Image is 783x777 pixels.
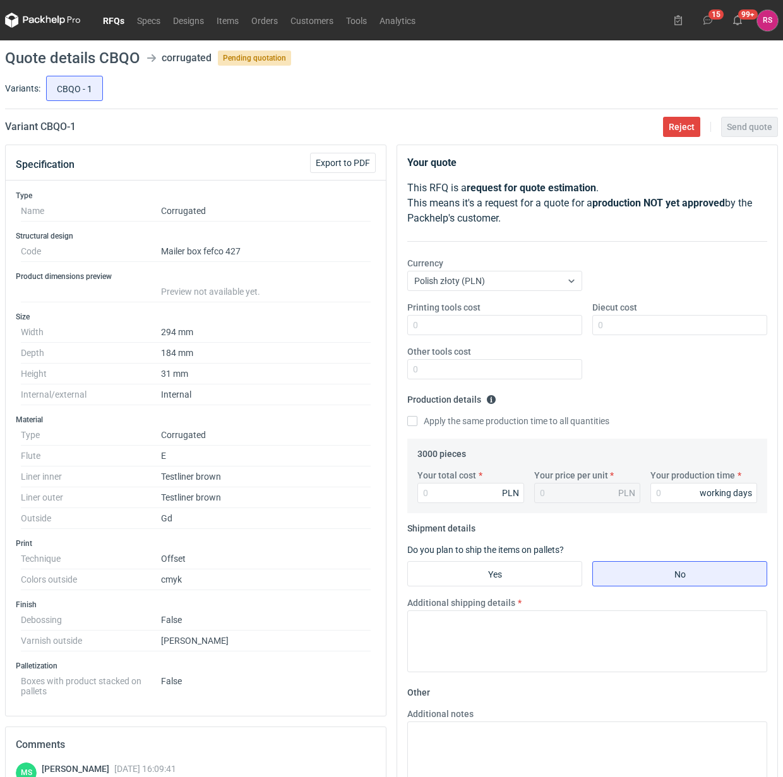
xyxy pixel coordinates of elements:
[16,661,376,671] h3: Palletization
[16,538,376,549] h3: Print
[21,487,161,508] dt: Liner outer
[16,737,376,752] h2: Comments
[21,610,161,631] dt: Debossing
[21,364,161,384] dt: Height
[592,301,637,314] label: Diecut cost
[161,487,371,508] dd: Testliner brown
[162,50,212,66] div: corrugated
[407,157,457,169] strong: Your quote
[700,487,752,499] div: working days
[21,508,161,529] dt: Outside
[5,119,76,134] h2: Variant CBQO - 1
[21,241,161,262] dt: Code
[218,50,291,66] span: Pending quotation
[373,13,422,28] a: Analytics
[721,117,778,137] button: Send quote
[407,315,582,335] input: 0
[592,315,767,335] input: 0
[16,312,376,322] h3: Size
[16,231,376,241] h3: Structural design
[340,13,373,28] a: Tools
[650,483,757,503] input: 0
[114,764,176,774] span: [DATE] 16:09:41
[131,13,167,28] a: Specs
[284,13,340,28] a: Customers
[407,389,496,405] legend: Production details
[16,415,376,425] h3: Material
[161,466,371,487] dd: Testliner brown
[310,153,376,173] button: Export to PDF
[161,425,371,446] dd: Corrugated
[245,13,284,28] a: Orders
[467,182,596,194] strong: request for quote estimation
[21,569,161,590] dt: Colors outside
[407,682,430,697] legend: Other
[161,610,371,631] dd: False
[161,508,371,529] dd: Gd
[407,359,582,379] input: 0
[698,10,718,30] button: 15
[407,301,481,314] label: Printing tools cost
[414,276,485,286] span: Polish złoty (PLN)
[21,384,161,405] dt: Internal/external
[407,415,609,427] label: Apply the same production time to all quantities
[407,518,475,533] legend: Shipment details
[161,322,371,343] dd: 294 mm
[727,10,748,30] button: 99+
[757,10,778,31] div: Rafał Stani
[417,444,466,459] legend: 3000 pieces
[727,122,772,131] span: Send quote
[167,13,210,28] a: Designs
[161,446,371,466] dd: E
[534,469,608,482] label: Your price per unit
[407,345,471,358] label: Other tools cost
[161,287,260,297] span: Preview not available yet.
[502,487,519,499] div: PLN
[5,50,140,66] h1: Quote details CBQO
[407,561,582,586] label: Yes
[161,671,371,696] dd: False
[21,322,161,343] dt: Width
[16,150,75,180] button: Specification
[21,343,161,364] dt: Depth
[161,241,371,262] dd: Mailer box fefco 427
[592,561,767,586] label: No
[407,596,515,609] label: Additional shipping details
[5,13,81,28] svg: Packhelp Pro
[407,257,443,270] label: Currency
[407,708,474,720] label: Additional notes
[21,201,161,222] dt: Name
[210,13,245,28] a: Items
[592,197,725,209] strong: production NOT yet approved
[16,600,376,610] h3: Finish
[16,191,376,201] h3: Type
[417,483,524,503] input: 0
[669,122,695,131] span: Reject
[21,671,161,696] dt: Boxes with product stacked on pallets
[618,487,635,499] div: PLN
[21,631,161,651] dt: Varnish outside
[650,469,735,482] label: Your production time
[21,446,161,466] dt: Flute
[757,10,778,31] button: RS
[161,364,371,384] dd: 31 mm
[161,631,371,651] dd: [PERSON_NAME]
[161,569,371,590] dd: cmyk
[407,545,564,555] label: Do you plan to ship the items on pallets?
[161,201,371,222] dd: Corrugated
[407,181,767,226] p: This RFQ is a . This means it's a request for a quote for a by the Packhelp's customer.
[417,469,476,482] label: Your total cost
[21,425,161,446] dt: Type
[161,384,371,405] dd: Internal
[21,466,161,487] dt: Liner inner
[663,117,700,137] button: Reject
[161,343,371,364] dd: 184 mm
[46,76,103,101] label: CBQO - 1
[42,764,114,774] span: [PERSON_NAME]
[16,271,376,282] h3: Product dimensions preview
[21,549,161,569] dt: Technique
[5,82,40,95] label: Variants:
[316,158,370,167] span: Export to PDF
[97,13,131,28] a: RFQs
